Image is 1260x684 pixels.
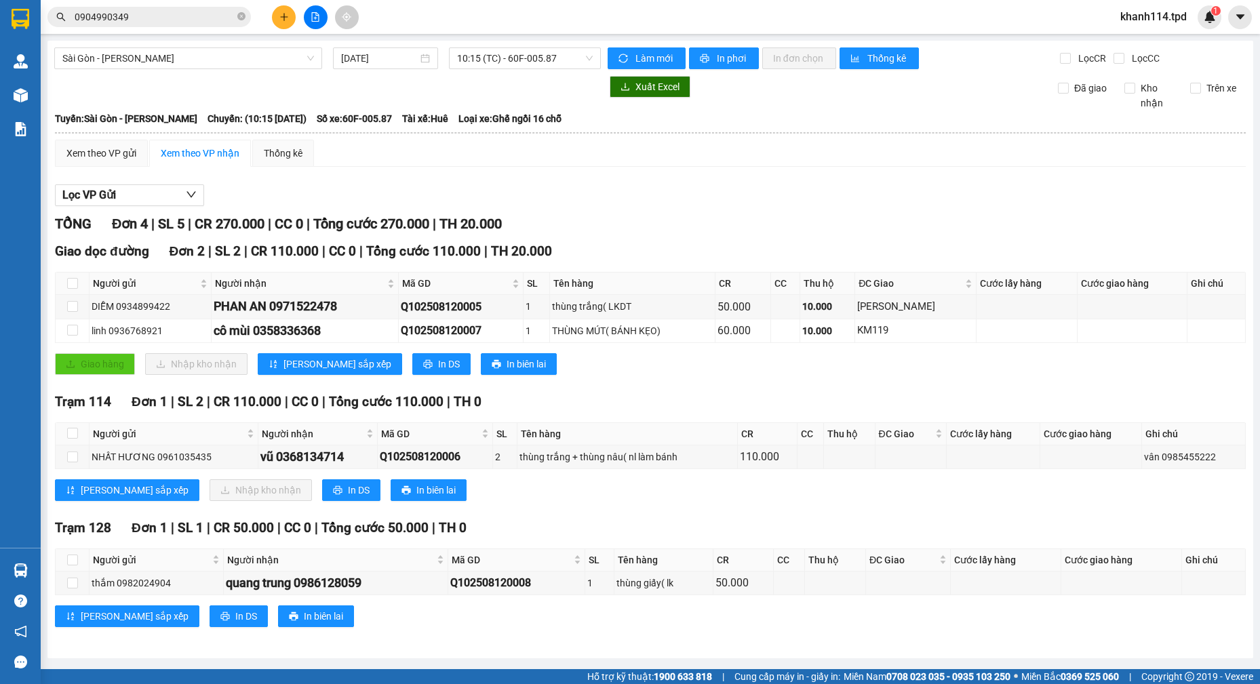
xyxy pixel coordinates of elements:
[170,243,205,259] span: Đơn 2
[1109,8,1198,25] span: khanh114.tpd
[62,186,116,203] span: Lọc VP Gửi
[55,520,111,536] span: Trạm 128
[1014,674,1018,679] span: ⚪️
[1144,449,1243,464] div: vân 0985455222
[66,485,75,496] span: sort-ascending
[608,47,686,69] button: syncLàm mới
[106,44,192,60] div: thanh
[380,448,490,465] div: Q102508120006
[12,9,29,29] img: logo-vxr
[433,216,436,232] span: |
[492,359,501,370] span: printer
[321,520,429,536] span: Tổng cước 50.000
[850,54,862,64] span: bar-chart
[399,295,524,319] td: Q102508120005
[285,394,288,409] span: |
[635,79,680,94] span: Xuất Excel
[621,82,630,93] span: download
[14,88,28,102] img: warehouse-icon
[402,111,448,126] span: Tài xế: Huê
[158,216,184,232] span: SL 5
[75,9,235,24] input: Tìm tên, số ĐT hoặc mã đơn
[315,520,318,536] span: |
[378,445,493,469] td: Q102508120006
[132,520,168,536] span: Đơn 1
[112,216,148,232] span: Đơn 4
[762,47,836,69] button: In đơn chọn
[289,611,298,622] span: printer
[717,298,768,315] div: 50.000
[227,552,434,567] span: Người nhận
[235,609,257,624] span: In DS
[12,28,97,44] div: danh
[495,449,515,464] div: 2
[81,483,189,498] span: [PERSON_NAME] sắp xếp
[1129,669,1131,684] span: |
[774,549,805,571] th: CC
[507,357,546,371] span: In biên lai
[92,299,209,314] div: DIỄM 0934899422
[610,76,690,98] button: downloadXuất Excel
[1187,273,1246,295] th: Ghi chú
[722,669,724,684] span: |
[93,552,210,567] span: Người gửi
[268,216,271,232] span: |
[92,323,209,338] div: linh 0936768921
[717,322,768,339] div: 60.000
[269,359,278,370] span: sort-ascending
[132,394,168,409] span: Đơn 1
[10,87,99,104] div: 40.000
[869,552,937,567] span: ĐC Giao
[805,549,866,571] th: Thu hộ
[798,423,824,445] th: CC
[307,216,310,232] span: |
[220,611,230,622] span: printer
[106,13,139,27] span: Nhận:
[186,189,197,200] span: down
[55,479,199,501] button: sort-ascending[PERSON_NAME] sắp xếp
[93,276,197,291] span: Người gửi
[587,669,712,684] span: Hỗ trợ kỹ thuật:
[740,448,795,465] div: 110.000
[262,426,363,441] span: Người nhận
[448,571,585,595] td: Q102508120008
[14,122,28,136] img: solution-icon
[14,54,28,68] img: warehouse-icon
[322,243,326,259] span: |
[292,394,319,409] span: CC 0
[493,423,518,445] th: SL
[867,51,908,66] span: Thống kê
[412,353,471,375] button: printerIn DS
[951,549,1061,571] th: Cước lấy hàng
[635,51,675,66] span: Làm mới
[1040,423,1142,445] th: Cước giao hàng
[329,394,444,409] span: Tổng cước 110.000
[491,243,552,259] span: TH 20.000
[208,111,307,126] span: Chuyến: (10:15 [DATE])
[10,89,31,103] span: CR :
[689,47,759,69] button: printerIn phơi
[391,479,467,501] button: printerIn biên lai
[454,394,481,409] span: TH 0
[92,449,256,464] div: NHẤT HƯƠNG 0961035435
[526,299,547,314] div: 1
[713,549,774,571] th: CR
[317,111,392,126] span: Số xe: 60F-005.87
[66,611,75,622] span: sort-ascending
[215,243,241,259] span: SL 2
[279,12,289,22] span: plus
[484,243,488,259] span: |
[1021,669,1119,684] span: Miền Bắc
[55,394,111,409] span: Trạm 114
[439,216,502,232] span: TH 20.000
[1135,81,1181,110] span: Kho nhận
[717,51,748,66] span: In phơi
[210,605,268,627] button: printerIn DS
[481,353,557,375] button: printerIn biên lai
[401,298,521,315] div: Q102508120005
[401,322,521,339] div: Q102508120007
[56,12,66,22] span: search
[857,323,973,339] div: KM119
[214,297,396,316] div: PHAN AN 0971522478
[237,11,245,24] span: close-circle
